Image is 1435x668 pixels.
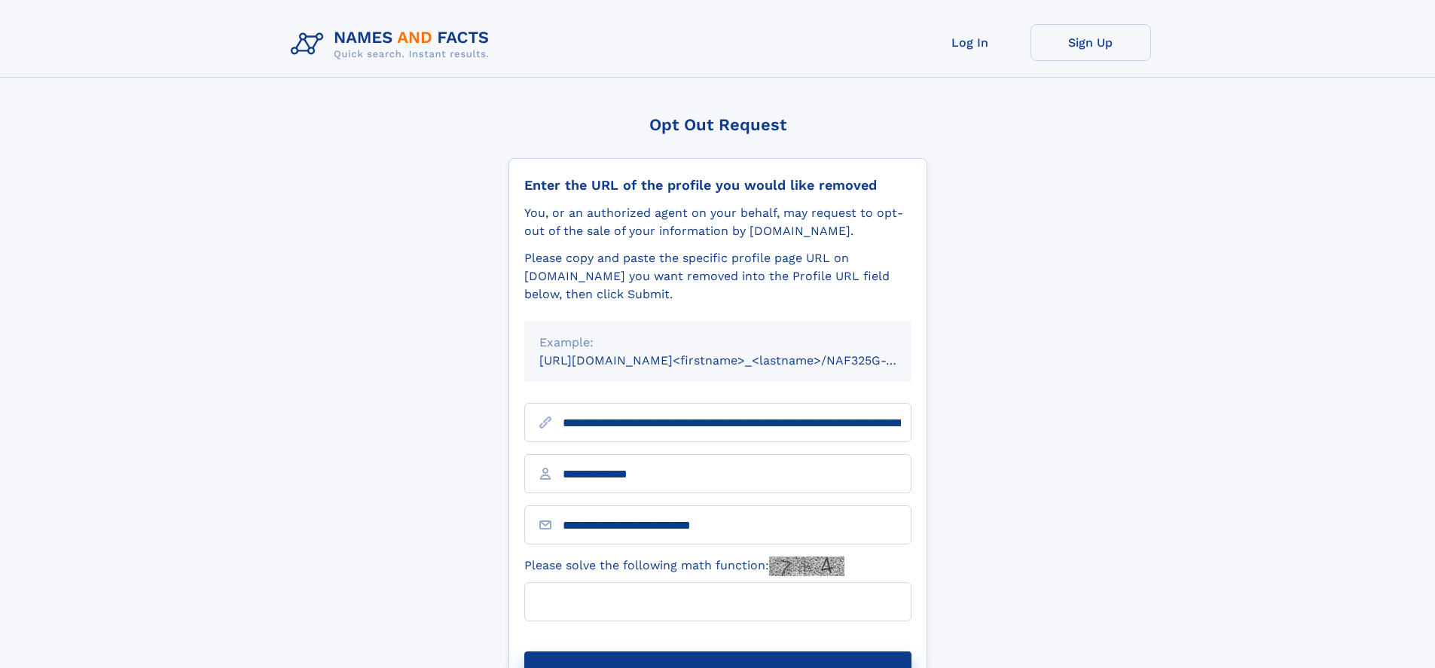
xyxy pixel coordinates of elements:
[524,249,911,303] div: Please copy and paste the specific profile page URL on [DOMAIN_NAME] you want removed into the Pr...
[539,334,896,352] div: Example:
[524,557,844,576] label: Please solve the following math function:
[285,24,502,65] img: Logo Names and Facts
[508,115,927,134] div: Opt Out Request
[1030,24,1151,61] a: Sign Up
[524,204,911,240] div: You, or an authorized agent on your behalf, may request to opt-out of the sale of your informatio...
[524,177,911,194] div: Enter the URL of the profile you would like removed
[539,353,940,368] small: [URL][DOMAIN_NAME]<firstname>_<lastname>/NAF325G-xxxxxxxx
[910,24,1030,61] a: Log In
